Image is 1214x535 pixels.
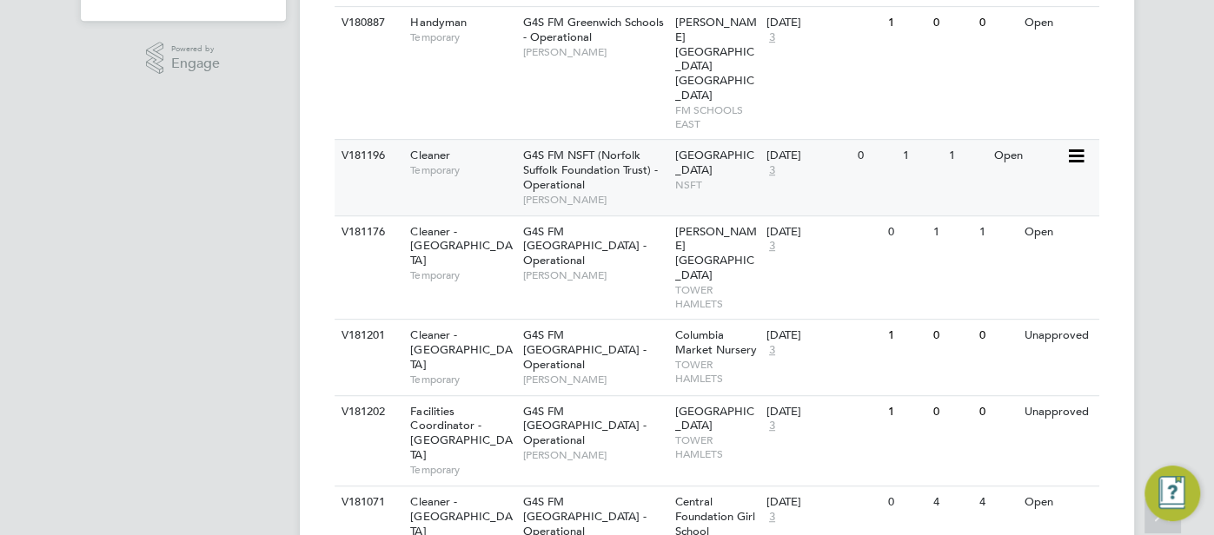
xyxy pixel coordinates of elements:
span: Cleaner - [GEOGRAPHIC_DATA] [410,327,512,372]
span: Temporary [410,463,514,477]
div: V180887 [337,7,398,39]
span: Engage [171,56,220,71]
div: 0 [884,486,929,518]
a: Powered byEngage [146,42,220,75]
span: Columbia Market Nursery [675,327,757,357]
div: [DATE] [766,495,879,510]
span: Temporary [410,30,514,44]
div: V181176 [337,216,398,248]
div: 1 [975,216,1020,248]
span: G4S FM NSFT (Norfolk Suffolk Foundation Trust) - Operational [523,148,658,192]
span: 3 [766,343,778,358]
span: G4S FM [GEOGRAPHIC_DATA] - Operational [523,327,647,372]
span: Temporary [410,268,514,282]
div: 1 [945,140,990,172]
div: Open [1020,486,1096,518]
div: Unapproved [1020,320,1096,352]
div: 0 [975,396,1020,428]
span: 3 [766,163,778,178]
div: [DATE] [766,225,879,240]
span: 3 [766,239,778,254]
span: Facilities Coordinator - [GEOGRAPHIC_DATA] [410,404,512,463]
span: 3 [766,510,778,525]
div: 0 [929,396,974,428]
span: [PERSON_NAME] [523,268,667,282]
div: 1 [884,320,929,352]
div: 0 [975,320,1020,352]
div: 0 [884,216,929,248]
span: Handyman [410,15,466,30]
span: NSFT [675,178,758,192]
span: [GEOGRAPHIC_DATA] [675,148,754,177]
span: G4S FM [GEOGRAPHIC_DATA] - Operational [523,404,647,448]
span: [PERSON_NAME] [523,373,667,386]
button: Engage Resource Center [1144,466,1200,521]
div: [DATE] [766,149,849,163]
div: 1 [884,396,929,428]
span: Cleaner - [GEOGRAPHIC_DATA] [410,224,512,268]
div: [DATE] [766,328,879,343]
div: 0 [975,7,1020,39]
div: 0 [853,140,899,172]
div: Unapproved [1020,396,1096,428]
span: Cleaner [410,148,449,162]
span: 3 [766,419,778,433]
span: Temporary [410,163,514,177]
div: 0 [929,320,974,352]
span: [PERSON_NAME] [523,45,667,59]
div: V181071 [337,486,398,518]
span: TOWER HAMLETS [675,283,758,310]
div: [DATE] [766,16,879,30]
span: G4S FM [GEOGRAPHIC_DATA] - Operational [523,224,647,268]
div: Open [1020,216,1096,248]
span: G4S FM Greenwich Schools - Operational [523,15,664,44]
div: V181201 [337,320,398,352]
div: Open [990,140,1065,172]
span: [PERSON_NAME][GEOGRAPHIC_DATA] [675,224,757,283]
span: [GEOGRAPHIC_DATA] [675,404,754,433]
div: V181202 [337,396,398,428]
span: Temporary [410,373,514,386]
span: [PERSON_NAME] [523,193,667,207]
div: V181196 [337,140,398,172]
div: [DATE] [766,405,879,419]
div: 1 [929,216,974,248]
div: 0 [929,7,974,39]
span: Powered by [171,42,220,56]
div: 1 [899,140,944,172]
div: Open [1020,7,1096,39]
span: [PERSON_NAME] [523,448,667,462]
span: TOWER HAMLETS [675,433,758,460]
span: [PERSON_NAME][GEOGRAPHIC_DATA] [GEOGRAPHIC_DATA] [675,15,757,102]
span: FM SCHOOLS EAST [675,103,758,130]
span: 3 [766,30,778,45]
span: TOWER HAMLETS [675,358,758,385]
div: 1 [884,7,929,39]
div: 4 [929,486,974,518]
div: 4 [975,486,1020,518]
